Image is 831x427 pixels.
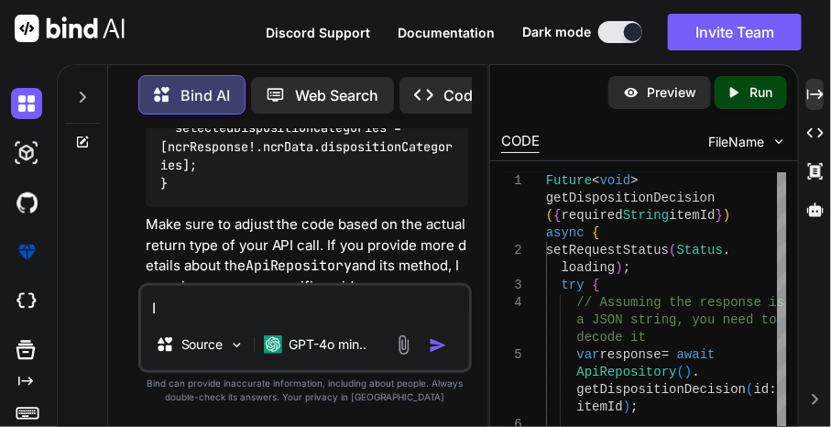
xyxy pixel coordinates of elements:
button: Invite Team [668,14,802,50]
span: ( [747,382,754,397]
img: attachment [393,334,414,356]
span: ( [546,208,553,223]
span: a JSON string, you need to [577,312,777,327]
span: async [546,225,585,240]
span: setRequestStatus [546,243,669,257]
span: // Assuming the response is [577,295,785,310]
span: Discord Support [266,25,370,40]
span: ; [631,400,639,414]
span: itemId [670,208,716,223]
img: Pick Models [229,337,245,353]
p: Preview [647,83,696,102]
span: var [577,347,600,362]
img: Bind AI [15,15,125,42]
span: ) [623,400,630,414]
span: ApiRepository [577,365,677,379]
div: 3 [501,277,522,294]
span: response [600,347,662,362]
code: ApiRepository [246,257,353,276]
span: Status [677,243,723,257]
span: > [631,173,639,188]
img: premium [11,236,42,268]
span: { [554,208,562,223]
img: githubDark [11,187,42,218]
p: Code Generator [444,84,555,106]
span: : [770,382,777,397]
span: itemId [577,400,623,414]
p: Make sure to adjust the code based on the actual return type of your API call. If you provide mor... [146,215,469,298]
button: Documentation [398,23,495,42]
span: required [562,208,623,223]
img: preview [623,84,640,101]
span: = [662,347,669,362]
span: . [723,243,730,257]
img: cloudideIcon [11,286,42,317]
div: CODE [501,131,540,153]
span: await [677,347,716,362]
div: 4 [501,294,522,312]
span: { [593,225,600,240]
span: ( [677,365,684,379]
span: { [593,278,600,292]
span: void [600,173,631,188]
span: Dark mode [522,23,591,41]
div: 1 [501,172,522,190]
span: ) [723,208,730,223]
button: Discord Support [266,23,370,42]
span: String [623,208,669,223]
span: Future [546,173,592,188]
p: Bind AI [180,84,230,106]
div: 2 [501,242,522,259]
span: Documentation [398,25,495,40]
p: Run [749,83,772,102]
span: } [716,208,723,223]
span: decode it [577,330,647,345]
img: icon [429,336,447,355]
span: id [754,382,770,397]
span: ; [623,260,630,275]
p: Bind can provide inaccurate information, including about people. Always double-check its answers.... [138,377,473,404]
span: < [593,173,600,188]
img: darkChat [11,88,42,119]
span: loading [562,260,616,275]
p: Source [181,335,224,354]
div: 5 [501,346,522,364]
span: getDispositionDecision [546,191,716,205]
span: ( [670,243,677,257]
span: FileName [708,133,764,151]
img: GPT-4o mini [264,335,282,354]
span: getDispositionDecision [577,382,747,397]
span: try [562,278,585,292]
img: darkAi-studio [11,137,42,169]
p: GPT-4o min.. [290,335,367,354]
textarea: I [141,286,470,319]
span: ) [684,365,692,379]
span: . [693,365,700,379]
p: Web Search [296,84,379,106]
img: chevron down [771,134,787,149]
span: ) [616,260,623,275]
